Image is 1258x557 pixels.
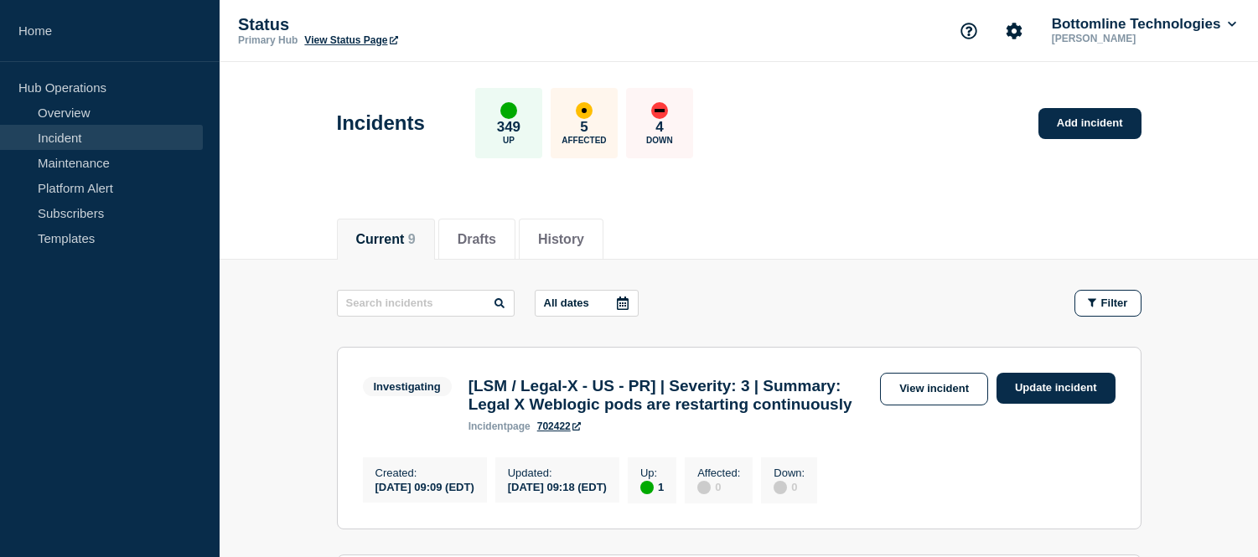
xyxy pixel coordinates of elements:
button: Account settings [997,13,1032,49]
div: down [651,102,668,119]
p: Down [646,136,673,145]
div: up [640,481,654,494]
div: 1 [640,479,664,494]
p: Affected [562,136,606,145]
p: [PERSON_NAME] [1048,33,1223,44]
a: View incident [880,373,988,405]
input: Search incidents [337,290,515,317]
span: incident [469,420,507,432]
p: Primary Hub [238,34,298,46]
button: Support [951,13,986,49]
p: Status [238,15,573,34]
button: All dates [535,290,639,317]
p: Created : [375,467,474,479]
p: page [469,420,531,432]
div: disabled [697,481,711,494]
div: 0 [697,479,740,494]
p: 349 [497,119,520,136]
button: Bottomline Technologies [1048,16,1240,33]
a: View Status Page [304,34,397,46]
button: History [538,232,584,247]
p: Up [503,136,515,145]
div: disabled [774,481,787,494]
p: 4 [655,119,663,136]
a: 702422 [537,420,581,432]
div: affected [576,102,593,119]
div: up [500,102,517,119]
a: Add incident [1038,108,1142,139]
p: Affected : [697,467,740,479]
p: 5 [580,119,588,136]
p: Updated : [508,467,607,479]
button: Filter [1074,290,1142,317]
div: [DATE] 09:18 (EDT) [508,479,607,493]
span: Investigating [363,377,452,396]
div: 0 [774,479,805,494]
button: Drafts [458,232,496,247]
a: Update incident [997,373,1116,404]
h1: Incidents [337,111,425,135]
button: Current 9 [356,232,416,247]
div: [DATE] 09:09 (EDT) [375,479,474,493]
p: Down : [774,467,805,479]
h3: [LSM / Legal-X - US - PR] | Severity: 3 | Summary: Legal X Weblogic pods are restarting continuously [469,377,872,414]
span: Filter [1101,297,1128,309]
p: Up : [640,467,664,479]
p: All dates [544,297,589,309]
span: 9 [408,232,416,246]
